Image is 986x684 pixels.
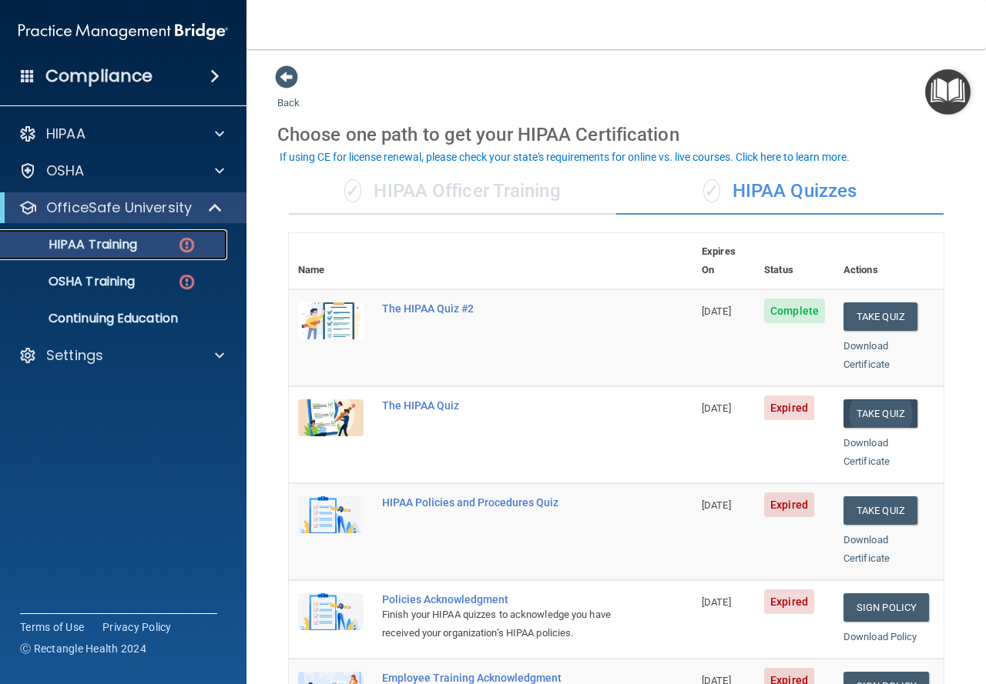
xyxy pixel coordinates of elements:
[177,272,196,292] img: danger-circle.6113f641.png
[277,112,955,157] div: Choose one path to get your HIPAA Certification
[344,179,361,202] span: ✓
[693,233,755,289] th: Expires On
[18,162,224,180] a: OSHA
[277,78,300,108] a: Back
[843,399,917,428] button: Take Quiz
[18,125,224,143] a: HIPAA
[764,299,825,323] span: Complete
[289,233,373,289] th: Name
[702,402,731,414] span: [DATE]
[10,274,135,289] p: OSHA Training
[764,589,814,614] span: Expired
[764,395,814,420] span: Expired
[277,149,852,165] button: If using CE for license renewal, please check your state's requirements for online vs. live cours...
[764,492,814,517] span: Expired
[289,168,616,215] div: HIPAA Officer Training
[925,69,971,115] button: Open Resource Center
[10,237,137,252] p: HIPAA Training
[18,16,228,47] img: PMB logo
[46,125,86,143] p: HIPAA
[10,311,220,326] p: Continuing Education
[382,672,615,684] div: Employee Training Acknowledgment
[18,346,224,365] a: Settings
[834,233,944,289] th: Actions
[177,235,196,255] img: danger-circle.6113f641.png
[909,578,968,636] iframe: Drift Widget Chat Controller
[843,302,917,331] button: Take Quiz
[20,641,146,656] span: Ⓒ Rectangle Health 2024
[843,437,890,467] a: Download Certificate
[18,199,223,217] a: OfficeSafe University
[616,168,944,215] div: HIPAA Quizzes
[702,596,731,608] span: [DATE]
[46,162,85,180] p: OSHA
[46,346,103,365] p: Settings
[382,302,615,315] div: The HIPAA Quiz #2
[382,593,615,606] div: Policies Acknowledgment
[20,619,84,635] a: Terms of Use
[45,65,153,87] h4: Compliance
[702,305,731,317] span: [DATE]
[382,399,615,412] div: The HIPAA Quiz
[46,199,192,217] p: OfficeSafe University
[102,619,172,635] a: Privacy Policy
[382,496,615,509] div: HIPAA Policies and Procedures Quiz
[702,499,731,511] span: [DATE]
[382,606,615,642] div: Finish your HIPAA quizzes to acknowledge you have received your organization’s HIPAA policies.
[843,593,929,622] a: Sign Policy
[280,152,850,162] div: If using CE for license renewal, please check your state's requirements for online vs. live cours...
[755,233,834,289] th: Status
[843,340,890,370] a: Download Certificate
[843,631,917,642] a: Download Policy
[843,496,917,525] button: Take Quiz
[703,179,720,202] span: ✓
[843,534,890,564] a: Download Certificate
